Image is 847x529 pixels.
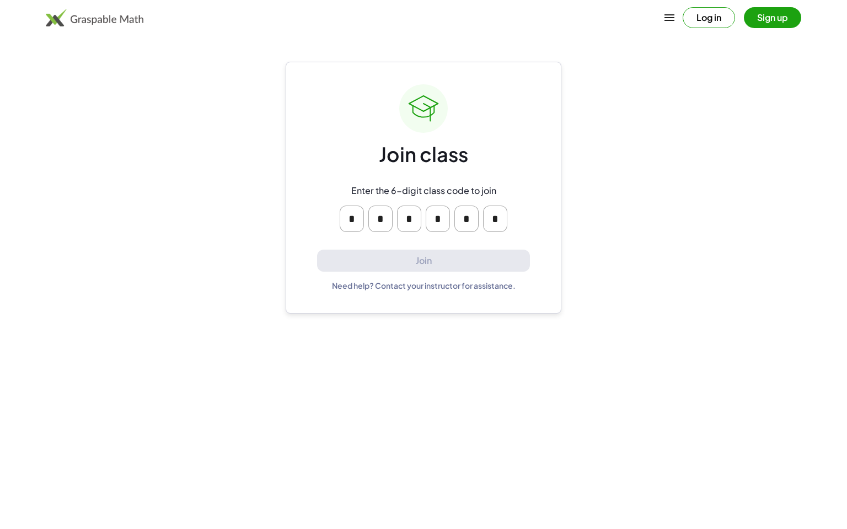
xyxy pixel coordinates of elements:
div: Need help? Contact your instructor for assistance. [332,280,516,290]
div: Join class [379,142,468,168]
div: Enter the 6-digit class code to join [351,185,496,197]
button: Sign up [744,7,801,28]
button: Log in [683,7,735,28]
button: Join [317,250,530,272]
